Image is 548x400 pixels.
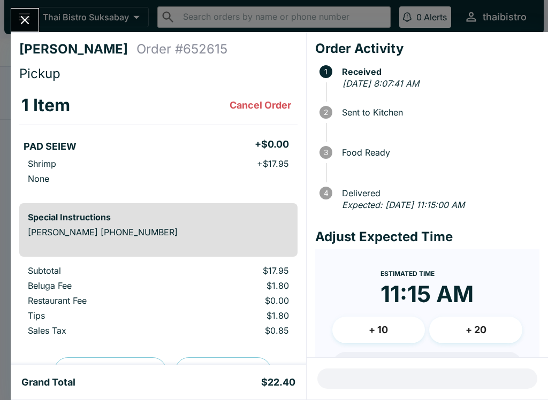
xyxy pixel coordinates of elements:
[337,188,539,198] span: Delivered
[21,376,75,389] h5: Grand Total
[342,199,465,210] em: Expected: [DATE] 11:15:00 AM
[324,67,328,76] text: 1
[257,158,289,169] p: + $17.95
[188,310,288,321] p: $1.80
[337,67,539,76] span: Received
[337,148,539,157] span: Food Ready
[429,317,522,343] button: + 20
[315,229,539,245] h4: Adjust Expected Time
[28,295,171,306] p: Restaurant Fee
[188,265,288,276] p: $17.95
[28,310,171,321] p: Tips
[342,78,419,89] em: [DATE] 8:07:41 AM
[323,189,328,197] text: 4
[19,86,298,195] table: orders table
[175,357,271,385] button: Print Receipt
[380,280,474,308] time: 11:15 AM
[28,325,171,336] p: Sales Tax
[324,108,328,117] text: 2
[28,173,49,184] p: None
[136,41,227,57] h4: Order # 652615
[21,95,70,116] h3: 1 Item
[324,148,328,157] text: 3
[19,265,298,340] table: orders table
[28,227,289,237] p: [PERSON_NAME] [PHONE_NUMBER]
[225,95,295,116] button: Cancel Order
[28,280,171,291] p: Beluga Fee
[24,140,77,153] h5: PAD SEIEW
[380,270,435,278] span: Estimated Time
[28,265,171,276] p: Subtotal
[337,107,539,117] span: Sent to Kitchen
[315,41,539,57] h4: Order Activity
[11,9,39,32] button: Close
[255,138,289,151] h5: + $0.00
[28,212,289,222] h6: Special Instructions
[188,280,288,291] p: $1.80
[19,41,136,57] h4: [PERSON_NAME]
[19,66,60,81] span: Pickup
[188,325,288,336] p: $0.85
[28,158,56,169] p: Shrimp
[261,376,295,389] h5: $22.40
[188,295,288,306] p: $0.00
[332,317,425,343] button: + 10
[54,357,166,385] button: Preview Receipt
